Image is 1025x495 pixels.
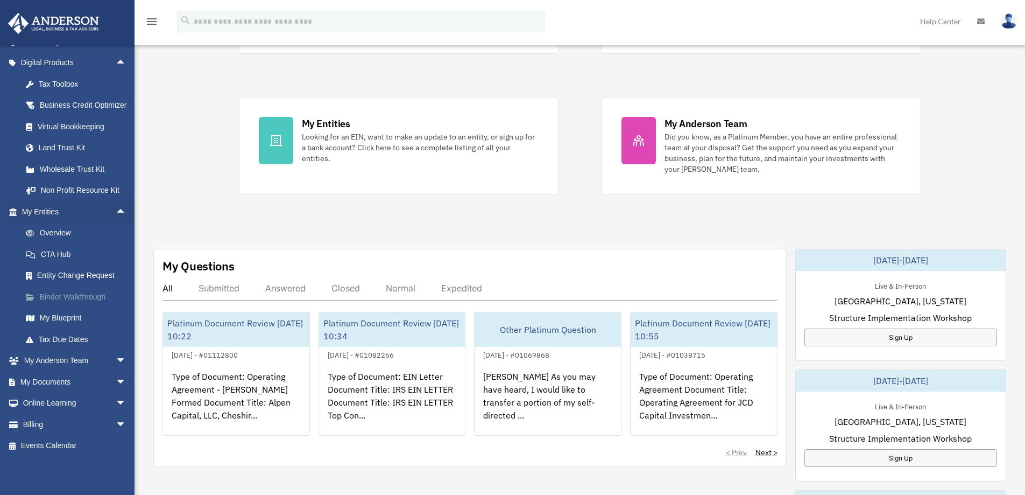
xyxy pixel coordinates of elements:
div: Type of Document: Operating Agreement - [PERSON_NAME] Formed Document Title: Alpen Capital, LLC, ... [163,361,309,445]
a: My Entitiesarrow_drop_up [8,201,143,222]
span: arrow_drop_down [116,371,137,393]
span: arrow_drop_down [116,393,137,415]
div: My Questions [162,258,235,274]
a: Entity Change Request [15,265,143,287]
a: My Anderson Teamarrow_drop_down [8,350,143,372]
a: Platinum Document Review [DATE] 10:34[DATE] - #01082266Type of Document: EIN Letter Document Titl... [319,312,466,436]
span: arrow_drop_up [116,52,137,74]
a: Sign Up [804,449,997,467]
a: Platinum Document Review [DATE] 10:55[DATE] - #01038715Type of Document: Operating Agreement Docu... [630,312,777,436]
div: Platinum Document Review [DATE] 10:34 [319,312,465,347]
a: My Blueprint [15,308,143,329]
div: [PERSON_NAME] As you may have heard, I would like to transfer a portion of my self-directed ... [475,361,621,445]
div: [DATE] - #01082266 [319,348,402,360]
span: [GEOGRAPHIC_DATA], [US_STATE] [835,415,966,428]
div: [DATE]-[DATE] [796,249,1006,271]
div: My Entities [302,117,350,130]
div: [DATE] - #01069868 [475,348,558,360]
div: Platinum Document Review [DATE] 10:22 [163,312,309,347]
div: [DATE] - #01112800 [163,348,246,360]
a: Wholesale Trust Kit [15,158,143,180]
a: Tax Due Dates [15,329,143,350]
a: Non Profit Resource Kit [15,180,143,201]
div: Non Profit Resource Kit [38,184,129,197]
div: Other Platinum Question [475,312,621,347]
div: Submitted [199,283,239,294]
div: [DATE]-[DATE] [796,370,1006,392]
a: Platinum Document Review [DATE] 10:22[DATE] - #01112800Type of Document: Operating Agreement - [P... [162,312,310,436]
div: Business Credit Optimizer [38,99,129,112]
a: Billingarrow_drop_down [8,414,143,435]
div: Expedited [441,283,482,294]
a: Virtual Bookkeeping [15,116,143,137]
div: My Anderson Team [665,117,747,130]
a: My Documentsarrow_drop_down [8,371,143,393]
a: My Anderson Team Did you know, as a Platinum Member, you have an entire professional team at your... [602,97,921,194]
img: Anderson Advisors Platinum Portal [5,13,102,34]
img: User Pic [1001,13,1017,29]
div: Looking for an EIN, want to make an update to an entity, or sign up for a bank account? Click her... [302,131,539,164]
div: Type of Document: EIN Letter Document Title: IRS EIN LETTER Document Title: IRS EIN LETTER Top Co... [319,361,465,445]
div: Closed [331,283,360,294]
a: My Entities Looking for an EIN, want to make an update to an entity, or sign up for a bank accoun... [239,97,559,194]
a: Other Platinum Question[DATE] - #01069868[PERSON_NAME] As you may have heard, I would like to tra... [474,312,621,436]
div: All [162,283,173,294]
a: Land Trust Kit [15,137,143,159]
a: Sign Up [804,329,997,346]
span: arrow_drop_down [116,350,137,372]
span: Structure Implementation Workshop [829,311,972,324]
div: Land Trust Kit [38,141,129,155]
div: Tax Toolbox [38,78,129,91]
span: [GEOGRAPHIC_DATA], [US_STATE] [835,295,966,308]
div: Answered [265,283,306,294]
a: Online Learningarrow_drop_down [8,393,143,414]
span: arrow_drop_down [116,414,137,436]
div: Wholesale Trust Kit [38,163,129,176]
div: Normal [386,283,415,294]
a: Digital Productsarrow_drop_up [8,52,143,74]
div: [DATE] - #01038715 [631,348,714,360]
a: Tax Toolbox [15,73,143,95]
a: menu [145,19,158,28]
div: Type of Document: Operating Agreement Document Title: Operating Agreement for JCD Capital Investm... [631,361,777,445]
i: menu [145,15,158,28]
div: Live & In-Person [866,400,935,412]
span: Structure Implementation Workshop [829,432,972,445]
div: Did you know, as a Platinum Member, you have an entire professional team at your disposal? Get th... [665,131,901,175]
a: Business Credit Optimizer [15,95,143,116]
span: arrow_drop_up [116,201,137,223]
a: CTA Hub [15,243,143,265]
div: Live & In-Person [866,280,935,291]
div: Virtual Bookkeeping [38,120,129,134]
a: Binder Walkthrough [15,286,143,308]
a: Next > [755,447,777,458]
a: Events Calendar [8,435,143,457]
div: Platinum Document Review [DATE] 10:55 [631,312,777,347]
i: search [180,15,192,26]
a: Overview [15,222,143,244]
